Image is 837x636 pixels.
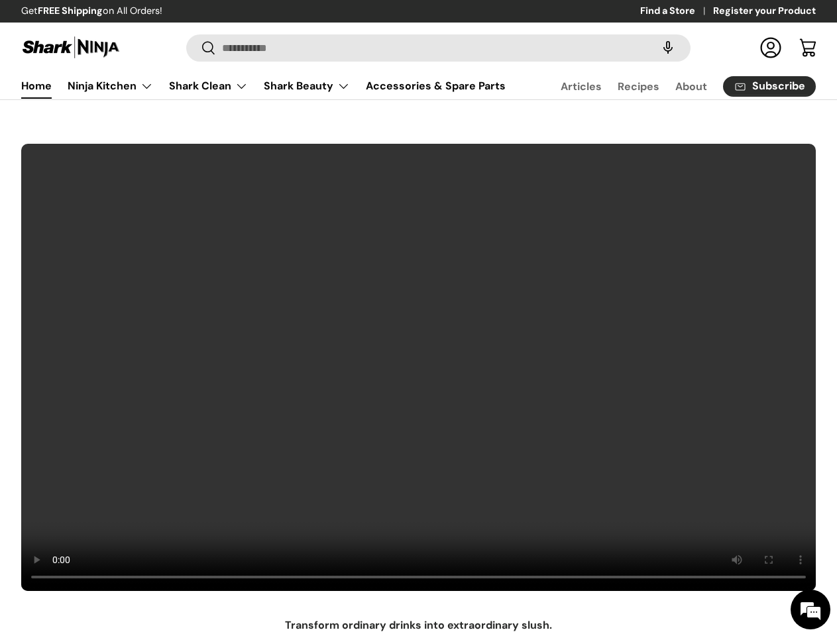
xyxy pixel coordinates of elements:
[675,74,707,99] a: About
[21,617,816,633] p: Transform ordinary drinks into extraordinary slush.
[256,73,358,99] summary: Shark Beauty
[723,76,816,97] a: Subscribe
[647,33,689,62] speech-search-button: Search by voice
[21,73,506,99] nav: Primary
[561,74,602,99] a: Articles
[618,74,659,99] a: Recipes
[21,34,121,60] img: Shark Ninja Philippines
[752,81,805,91] span: Subscribe
[161,73,256,99] summary: Shark Clean
[21,4,162,19] p: Get on All Orders!
[38,5,103,17] strong: FREE Shipping
[640,4,713,19] a: Find a Store
[366,73,506,99] a: Accessories & Spare Parts
[713,4,816,19] a: Register your Product
[21,73,52,99] a: Home
[60,73,161,99] summary: Ninja Kitchen
[529,73,816,99] nav: Secondary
